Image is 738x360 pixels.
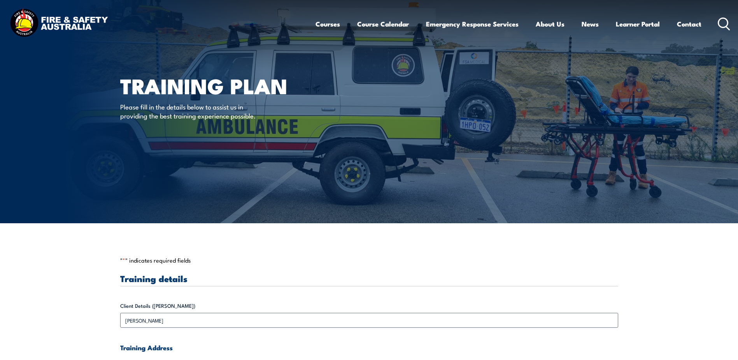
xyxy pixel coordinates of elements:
a: Emergency Response Services [426,14,519,34]
h4: Training Address [120,343,618,352]
a: About Us [536,14,564,34]
label: Client Details ([PERSON_NAME]) [120,302,618,310]
h1: Training plan [120,76,312,95]
p: Please fill in the details below to assist us in providing the best training experience possible. [120,102,262,120]
a: Learner Portal [616,14,660,34]
p: " " indicates required fields [120,256,618,264]
a: Course Calendar [357,14,409,34]
a: Courses [316,14,340,34]
a: News [582,14,599,34]
a: Contact [677,14,701,34]
h3: Training details [120,274,618,283]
